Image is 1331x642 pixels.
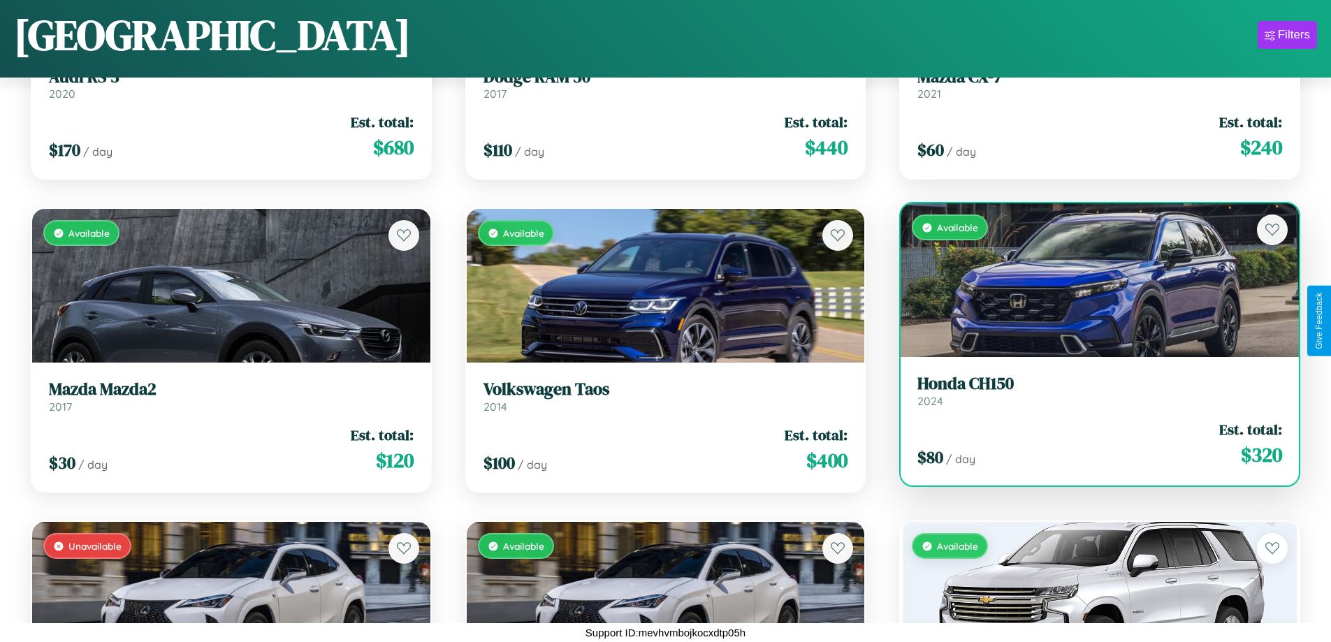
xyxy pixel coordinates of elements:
[785,112,848,132] span: Est. total:
[946,452,975,466] span: / day
[917,394,943,408] span: 2024
[1278,28,1310,42] div: Filters
[483,451,515,474] span: $ 100
[586,623,745,642] p: Support ID: mevhvmbojkocxdtp05h
[1219,419,1282,439] span: Est. total:
[483,87,507,101] span: 2017
[68,540,122,552] span: Unavailable
[68,227,110,239] span: Available
[917,138,944,161] span: $ 60
[49,451,75,474] span: $ 30
[49,400,72,414] span: 2017
[917,446,943,469] span: $ 80
[483,400,507,414] span: 2014
[483,379,848,400] h3: Volkswagen Taos
[1314,293,1324,349] div: Give Feedback
[937,540,978,552] span: Available
[1219,112,1282,132] span: Est. total:
[49,379,414,414] a: Mazda Mazda22017
[1258,21,1317,49] button: Filters
[78,458,108,472] span: / day
[503,540,544,552] span: Available
[785,425,848,445] span: Est. total:
[483,138,512,161] span: $ 110
[49,379,414,400] h3: Mazda Mazda2
[1240,133,1282,161] span: $ 240
[947,145,976,159] span: / day
[503,227,544,239] span: Available
[373,133,414,161] span: $ 680
[917,374,1282,394] h3: Honda CH150
[805,133,848,161] span: $ 440
[515,145,544,159] span: / day
[917,67,1282,101] a: Mazda CX-72021
[518,458,547,472] span: / day
[483,379,848,414] a: Volkswagen Taos2014
[351,112,414,132] span: Est. total:
[376,446,414,474] span: $ 120
[14,6,411,64] h1: [GEOGRAPHIC_DATA]
[937,221,978,233] span: Available
[917,374,1282,408] a: Honda CH1502024
[483,67,848,101] a: Dodge RAM 502017
[49,87,75,101] span: 2020
[49,138,80,161] span: $ 170
[917,87,941,101] span: 2021
[806,446,848,474] span: $ 400
[83,145,112,159] span: / day
[49,67,414,101] a: Audi RS 32020
[1241,441,1282,469] span: $ 320
[351,425,414,445] span: Est. total:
